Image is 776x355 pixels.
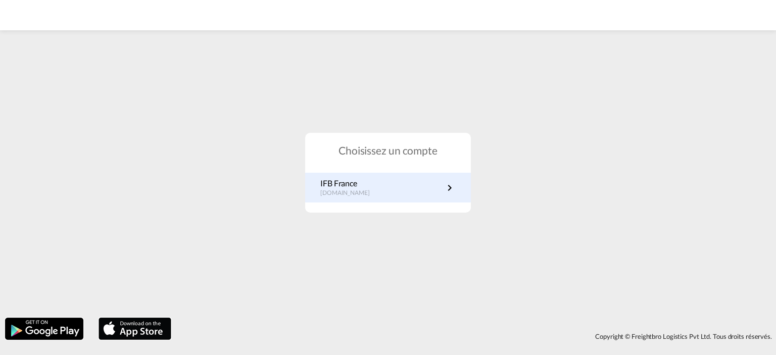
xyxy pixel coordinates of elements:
[320,178,357,188] font: IFB France
[320,178,456,197] a: IFB France[DOMAIN_NAME]
[338,144,438,157] font: Choisissez un compte
[595,332,772,340] font: Copyright © Freightbro Logistics Pvt Ltd. Tous droits réservés.
[444,182,456,194] md-icon: icône-chevron-droite
[4,317,84,341] img: google.png
[320,189,370,196] font: [DOMAIN_NAME]
[98,317,172,341] img: apple.png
